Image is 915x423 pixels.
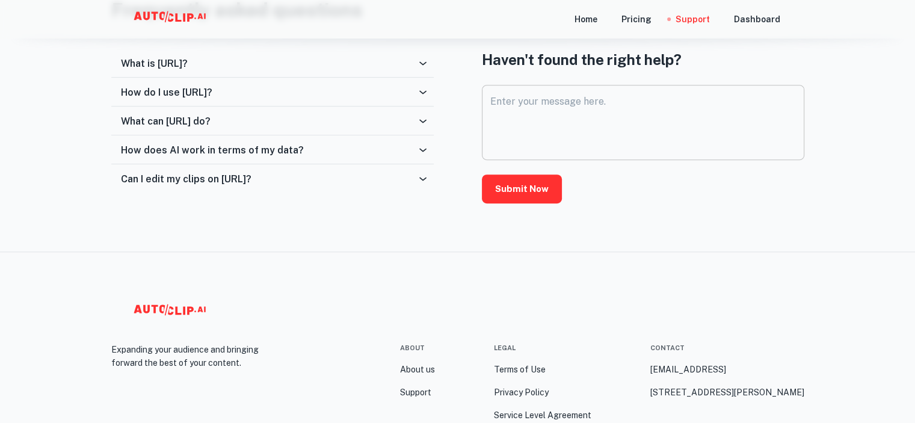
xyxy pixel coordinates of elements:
[650,343,684,353] div: Contact
[111,164,434,193] div: Can I edit my clips on [URL]?
[494,409,591,422] a: Service Level Agreement
[111,107,434,135] div: What can [URL] do?
[482,174,562,203] button: Submit Now
[111,49,434,78] div: What is [URL]?
[494,386,549,399] a: Privacy Policy
[482,49,804,70] h4: Haven't found the right help?
[494,363,546,376] a: Terms of Use
[400,363,435,376] a: About us
[650,363,726,376] a: [EMAIL_ADDRESS]
[111,135,434,164] div: How does AI work in terms of my data?
[400,386,431,399] a: Support
[121,58,188,69] h6: What is [URL]?
[121,173,251,185] h6: Can I edit my clips on [URL]?
[121,116,211,127] h6: What can [URL] do?
[111,343,285,369] p: Expanding your audience and bringing forward the best of your content.
[111,78,434,107] div: How do I use [URL]?
[494,343,516,353] div: Legal
[121,87,212,98] h6: How do I use [URL]?
[121,144,304,156] h6: How does AI work in terms of my data?
[400,343,425,353] div: About
[650,386,804,399] a: [STREET_ADDRESS][PERSON_NAME]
